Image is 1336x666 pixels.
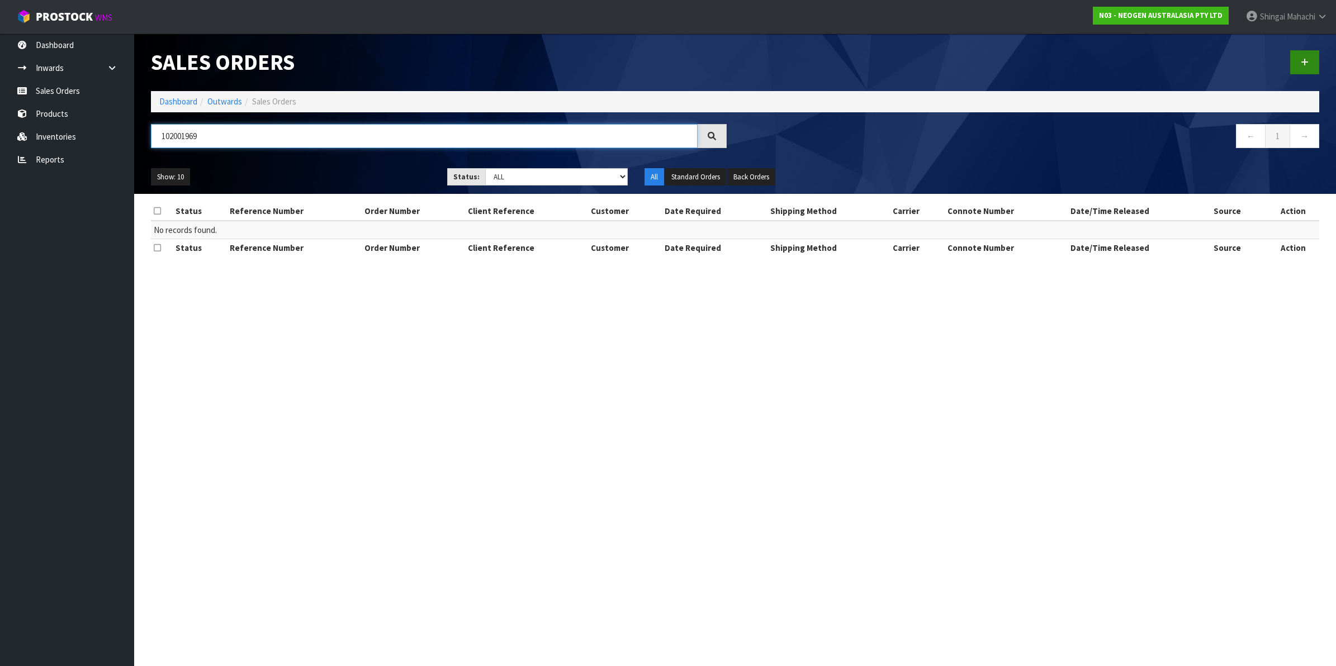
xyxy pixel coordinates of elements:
[151,50,727,74] h1: Sales Orders
[665,168,726,186] button: Standard Orders
[1287,11,1315,22] span: Mahachi
[465,239,588,257] th: Client Reference
[17,9,31,23] img: cube-alt.png
[1265,124,1290,148] a: 1
[768,239,890,257] th: Shipping Method
[1211,239,1267,257] th: Source
[151,124,698,148] input: Search sales orders
[743,124,1319,151] nav: Page navigation
[662,239,768,257] th: Date Required
[453,172,480,182] strong: Status:
[588,239,662,257] th: Customer
[768,202,890,220] th: Shipping Method
[95,12,112,23] small: WMS
[1290,124,1319,148] a: →
[945,202,1067,220] th: Connote Number
[1267,202,1319,220] th: Action
[1099,11,1223,20] strong: N03 - NEOGEN AUSTRALASIA PTY LTD
[362,239,465,257] th: Order Number
[207,96,242,107] a: Outwards
[945,239,1067,257] th: Connote Number
[1267,239,1319,257] th: Action
[662,202,768,220] th: Date Required
[1260,11,1285,22] span: Shingai
[36,9,93,24] span: ProStock
[252,96,296,107] span: Sales Orders
[1068,239,1211,257] th: Date/Time Released
[173,202,227,220] th: Status
[727,168,775,186] button: Back Orders
[588,202,662,220] th: Customer
[1236,124,1266,148] a: ←
[227,202,362,220] th: Reference Number
[1211,202,1267,220] th: Source
[645,168,664,186] button: All
[227,239,362,257] th: Reference Number
[890,239,945,257] th: Carrier
[173,239,227,257] th: Status
[465,202,588,220] th: Client Reference
[890,202,945,220] th: Carrier
[159,96,197,107] a: Dashboard
[1068,202,1211,220] th: Date/Time Released
[151,221,1319,239] td: No records found.
[151,168,190,186] button: Show: 10
[362,202,465,220] th: Order Number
